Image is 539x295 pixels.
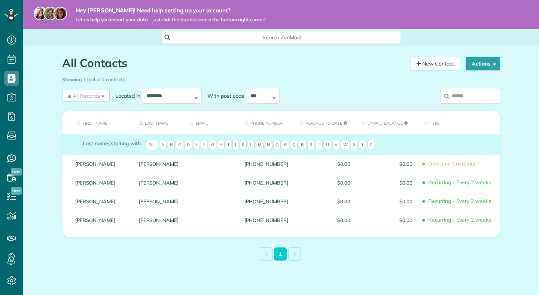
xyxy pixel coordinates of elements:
[139,180,179,185] a: [PERSON_NAME]
[159,140,167,150] span: A
[466,57,500,70] button: Actions
[62,111,133,134] th: First Name: activate to sort column ascending
[367,140,374,150] span: Z
[139,218,179,223] a: [PERSON_NAME]
[299,218,350,223] span: $0.00
[76,7,265,14] strong: Hey [PERSON_NAME]! Need help setting up your account?
[290,140,298,150] span: Q
[240,140,247,150] span: K
[362,180,412,185] span: $0.00
[239,155,293,173] div: [PHONE_NUMBER]
[11,168,22,176] span: New
[424,195,494,208] span: Recurring - Every 2 weeks
[239,111,293,134] th: Phone number: activate to sort column ascending
[209,140,216,150] span: G
[11,187,22,195] span: New
[316,140,323,150] span: T
[273,140,281,150] span: O
[248,140,255,150] span: L
[43,7,57,20] img: jorge-587dff0eeaa6aab1f244e6dc62b8924c3b6ad411094392a53c71c6c4a576187d.jpg
[232,140,238,150] span: J
[418,111,500,134] th: Type: activate to sort column ascending
[75,180,128,185] a: [PERSON_NAME]
[139,161,179,167] a: [PERSON_NAME]
[362,218,412,223] span: $0.00
[351,140,358,150] span: X
[201,140,208,150] span: F
[133,111,185,134] th: Last Name: activate to sort column descending
[185,140,192,150] span: D
[324,140,331,150] span: U
[411,57,460,70] a: New Contact
[76,16,265,23] span: Let us help you import your data - just click the bubble icon in the bottom right corner!
[299,180,350,185] span: $0.00
[75,199,128,204] a: [PERSON_NAME]
[239,192,293,211] div: [PHONE_NUMBER]
[139,199,179,204] a: [PERSON_NAME]
[424,213,494,226] span: Recurring - Every 2 weeks
[239,211,293,229] div: [PHONE_NUMBER]
[83,140,142,147] label: starting with:
[359,140,366,150] span: Y
[226,140,231,150] span: I
[282,140,289,150] span: P
[202,92,246,100] label: With post code
[193,140,200,150] span: E
[424,157,494,170] span: One-time Customer
[34,7,47,20] img: maria-72a9807cf96188c08ef61303f053569d2e2a8a1cde33d635c8a3ac13582a053d.jpg
[299,140,306,150] span: R
[356,111,418,134] th: Unpaid Balance: activate to sort column ascending
[110,92,142,100] label: Located in
[294,111,356,134] th: Revenue to Date: activate to sort column ascending
[265,140,272,150] span: N
[299,199,350,204] span: $0.00
[332,140,340,150] span: V
[54,7,67,20] img: michelle-19f622bdf1676172e81f8f8fba1fb50e276960ebfe0243fe18214015130c80e4.jpg
[307,140,314,150] span: S
[75,218,128,223] a: [PERSON_NAME]
[299,161,350,167] span: $0.00
[239,173,293,192] div: [PHONE_NUMBER]
[168,140,175,150] span: B
[256,140,264,150] span: M
[62,57,405,69] h1: All Contacts
[274,247,287,261] a: 1
[62,73,500,83] div: Showing 1 to 4 of 4 contacts
[362,199,412,204] span: $0.00
[341,140,350,150] span: W
[146,140,158,150] span: All
[75,161,128,167] a: [PERSON_NAME]
[217,140,225,150] span: H
[83,140,111,147] span: Last names
[424,176,494,189] span: Recurring - Every 2 weeks
[176,140,183,150] span: C
[362,161,412,167] span: $0.00
[184,111,239,134] th: Email: activate to sort column ascending
[67,92,100,100] span: All Records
